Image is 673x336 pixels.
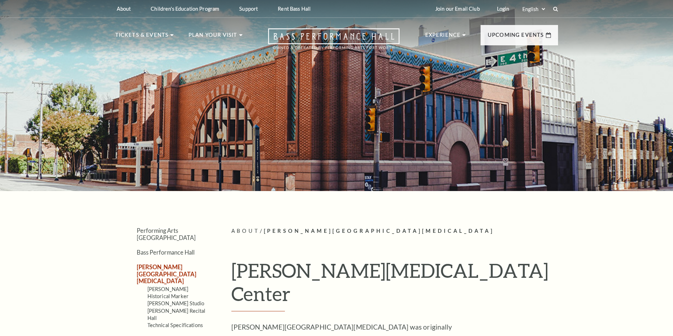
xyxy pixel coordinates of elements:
p: Upcoming Events [488,31,544,44]
h1: [PERSON_NAME][MEDICAL_DATA] Center [231,259,558,311]
select: Select: [521,6,546,12]
p: / [231,227,558,236]
a: Performing Arts [GEOGRAPHIC_DATA] [137,227,196,241]
p: Rent Bass Hall [278,6,311,12]
p: Experience [425,31,461,44]
a: [PERSON_NAME] Studio [147,300,205,306]
p: Support [239,6,258,12]
p: About [117,6,131,12]
span: [PERSON_NAME][GEOGRAPHIC_DATA][MEDICAL_DATA] [264,228,494,234]
p: Tickets & Events [115,31,169,44]
a: [PERSON_NAME] Recital Hall [147,308,206,321]
a: Bass Performance Hall [137,249,195,256]
p: Children's Education Program [151,6,219,12]
a: Technical Specifications [147,322,203,328]
span: About [231,228,260,234]
p: Plan Your Visit [189,31,237,44]
a: [PERSON_NAME][GEOGRAPHIC_DATA][MEDICAL_DATA] [137,264,196,284]
a: [PERSON_NAME] Historical Marker [147,286,189,299]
